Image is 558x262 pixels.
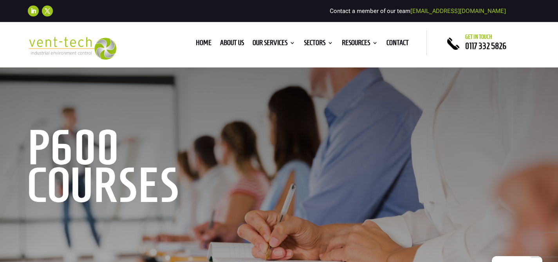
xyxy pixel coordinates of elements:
[28,37,116,60] img: 2023-09-27T08_35_16.549ZVENT-TECH---Clear-background
[28,5,39,16] a: Follow on LinkedIn
[465,41,506,51] a: 0117 332 5826
[342,40,378,49] a: Resources
[28,129,267,208] h1: P600 Courses
[253,40,295,49] a: Our Services
[220,40,244,49] a: About us
[42,5,53,16] a: Follow on X
[196,40,211,49] a: Home
[386,40,409,49] a: Contact
[465,34,492,40] span: Get in touch
[330,7,506,15] span: Contact a member of our team
[304,40,333,49] a: Sectors
[410,7,506,15] a: [EMAIL_ADDRESS][DOMAIN_NAME]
